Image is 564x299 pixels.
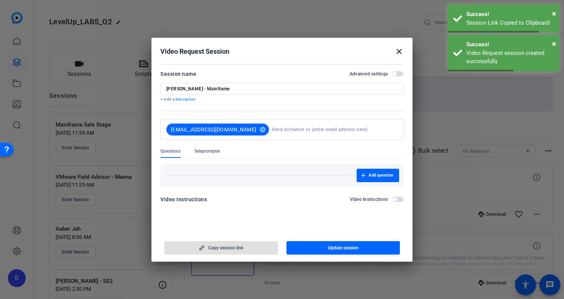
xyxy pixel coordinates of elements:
[350,71,388,77] h2: Advanced settings
[256,126,269,133] mat-icon: cancel
[395,47,404,56] mat-icon: close
[160,195,207,204] div: Video Instructions
[328,245,358,251] span: Update session
[552,8,556,19] button: Close
[369,172,393,178] span: Add question
[166,86,398,92] input: Enter Session Name
[160,69,196,78] div: Session name
[160,47,404,56] div: Video Request Session
[466,19,554,27] div: Session Link Copied to Clipboard
[466,10,554,19] div: Success!
[194,148,220,154] span: Teleprompter
[552,38,556,49] button: Close
[466,40,554,49] div: Success!
[160,96,404,102] p: + Add a description
[272,122,395,137] input: Send invitation to (enter email address here)
[357,169,399,182] button: Add question
[350,196,388,202] h2: Video Instructions
[552,39,556,48] span: ×
[208,245,243,251] span: Copy session link
[171,126,256,133] span: [EMAIL_ADDRESS][DOMAIN_NAME]
[466,49,554,66] div: Video Request session created successfully
[286,241,400,255] button: Update session
[164,241,278,255] button: Copy session link
[160,148,181,154] span: Questions
[552,9,556,18] span: ×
